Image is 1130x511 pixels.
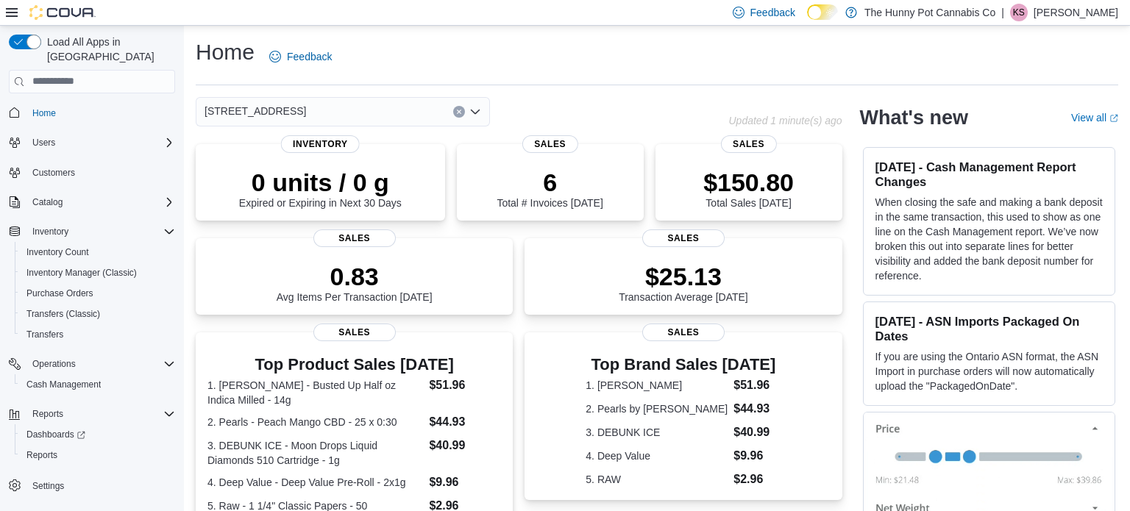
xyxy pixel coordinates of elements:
a: Inventory Count [21,243,95,261]
span: Home [32,107,56,119]
span: Sales [642,324,725,341]
button: Reports [15,445,181,465]
h2: What's new [860,106,968,129]
dd: $40.99 [733,424,781,441]
p: [PERSON_NAME] [1034,4,1118,21]
dt: 3. DEBUNK ICE - Moon Drops Liquid Diamonds 510 Cartridge - 1g [207,438,423,468]
span: Cash Management [26,379,101,390]
div: Kandice Sparks [1010,4,1028,21]
p: $150.80 [703,168,794,197]
button: Clear input [453,106,465,118]
a: Reports [21,446,63,464]
span: Settings [26,476,175,494]
button: Reports [26,405,69,423]
button: Settings [3,474,181,496]
span: Purchase Orders [21,285,175,302]
button: Reports [3,404,181,424]
a: Inventory Manager (Classic) [21,264,143,282]
span: Purchase Orders [26,287,93,299]
span: Feedback [750,5,795,20]
div: Total Sales [DATE] [703,168,794,209]
button: Inventory [26,223,74,240]
dt: 5. RAW [586,472,728,487]
dd: $2.96 [733,471,781,488]
dt: 4. Deep Value [586,449,728,463]
span: KS [1013,4,1025,21]
span: Inventory Manager (Classic) [21,264,175,282]
button: Users [26,134,61,151]
a: Purchase Orders [21,285,99,302]
h3: [DATE] - ASN Imports Packaged On Dates [875,314,1103,343]
a: View allExternal link [1071,112,1118,124]
span: Home [26,104,175,122]
a: Dashboards [21,426,91,443]
a: Settings [26,477,70,495]
span: Customers [32,167,75,179]
span: [STREET_ADDRESS] [205,102,306,120]
h3: [DATE] - Cash Management Report Changes [875,160,1103,189]
span: Dashboards [21,426,175,443]
div: Expired or Expiring in Next 30 Days [239,168,402,209]
a: Transfers [21,326,69,343]
h1: Home [196,37,255,67]
span: Inventory Manager (Classic) [26,267,137,279]
span: Transfers [21,326,175,343]
dd: $51.96 [429,376,501,394]
a: Dashboards [15,424,181,445]
span: Operations [26,355,175,373]
div: Transaction Average [DATE] [619,262,748,303]
span: Sales [642,229,725,247]
span: Users [26,134,175,151]
input: Dark Mode [807,4,838,20]
span: Inventory Count [26,246,89,258]
button: Purchase Orders [15,283,181,304]
span: Catalog [32,196,63,208]
button: Home [3,102,181,124]
dd: $40.99 [429,437,501,454]
span: Users [32,137,55,149]
button: Transfers (Classic) [15,304,181,324]
span: Load All Apps in [GEOGRAPHIC_DATA] [41,35,175,64]
dd: $9.96 [733,447,781,465]
button: Catalog [26,193,68,211]
div: Avg Items Per Transaction [DATE] [277,262,433,303]
dt: 1. [PERSON_NAME] [586,378,728,393]
button: Inventory Count [15,242,181,262]
span: Reports [26,405,175,423]
dt: 2. Pearls - Peach Mango CBD - 25 x 0:30 [207,415,423,429]
svg: External link [1109,114,1118,123]
span: Cash Management [21,376,175,393]
dt: 1. [PERSON_NAME] - Busted Up Half oz Indica Milled - 14g [207,378,423,407]
p: When closing the safe and making a bank deposit in the same transaction, this used to show as one... [875,195,1103,283]
span: Customers [26,163,175,182]
div: Total # Invoices [DATE] [497,168,603,209]
p: | [1001,4,1004,21]
dt: 4. Deep Value - Deep Value Pre-Roll - 2x1g [207,475,423,490]
dd: $44.93 [733,400,781,418]
span: Reports [32,408,63,420]
dt: 2. Pearls by [PERSON_NAME] [586,401,728,416]
span: Inventory Count [21,243,175,261]
img: Cova [29,5,96,20]
span: Dark Mode [807,20,808,21]
p: The Hunny Pot Cannabis Co [864,4,995,21]
button: Catalog [3,192,181,212]
h3: Top Brand Sales [DATE] [586,356,781,374]
button: Inventory [3,221,181,242]
button: Operations [26,355,82,373]
p: $25.13 [619,262,748,291]
p: If you are using the Ontario ASN format, the ASN Import in purchase orders will now automatically... [875,349,1103,393]
span: Feedback [287,49,332,64]
span: Reports [26,449,57,461]
button: Operations [3,354,181,374]
button: Users [3,132,181,153]
dd: $44.93 [429,413,501,431]
button: Cash Management [15,374,181,395]
span: Inventory [26,223,175,240]
span: Catalog [26,193,175,211]
button: Customers [3,162,181,183]
button: Inventory Manager (Classic) [15,262,181,283]
span: Transfers [26,329,63,340]
h3: Top Product Sales [DATE] [207,356,501,374]
a: Transfers (Classic) [21,305,106,323]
